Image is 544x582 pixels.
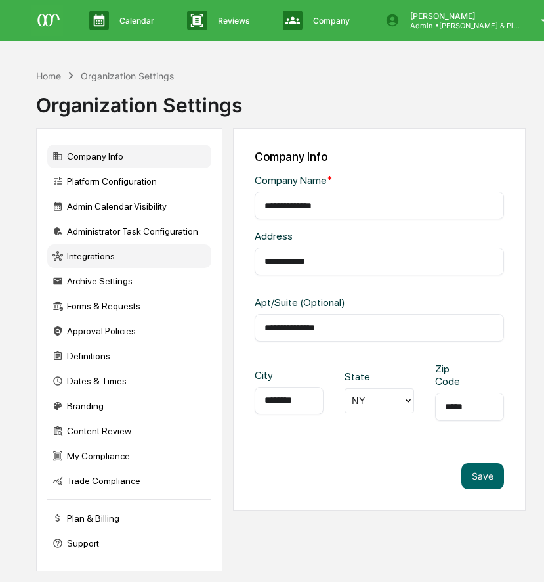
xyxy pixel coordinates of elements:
div: Approval Policies [47,319,211,343]
div: Apt/Suite (Optional) [255,296,367,309]
p: Reviews [207,16,257,26]
div: Integrations [47,244,211,268]
p: Admin • [PERSON_NAME] & Pip Co. [400,21,522,30]
div: Trade Compliance [47,469,211,493]
div: Platform Configuration [47,169,211,193]
div: Forms & Requests [47,294,211,318]
div: My Compliance [47,444,211,468]
button: Save [461,463,504,489]
div: Organization Settings [36,83,242,117]
div: Archive Settings [47,269,211,293]
div: City [255,369,285,382]
div: Administrator Task Configuration [47,219,211,243]
span: Pylon [131,46,159,56]
div: Zip Code [435,363,466,388]
p: [PERSON_NAME] [400,11,522,21]
p: Company [303,16,356,26]
div: Company Info [255,150,504,164]
div: Definitions [47,344,211,368]
div: Address [255,230,367,242]
div: State [345,370,375,383]
div: Plan & Billing [47,506,211,530]
a: Powered byPylon [93,45,159,56]
div: Branding [47,394,211,418]
div: Admin Calendar Visibility [47,194,211,218]
div: Company Name [255,174,367,187]
p: Calendar [109,16,161,26]
div: Home [36,70,61,81]
div: Support [47,531,211,555]
div: Dates & Times [47,369,211,393]
div: Content Review [47,419,211,443]
img: logo [31,5,63,36]
div: Company Info [47,145,211,168]
div: Organization Settings [81,70,174,81]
